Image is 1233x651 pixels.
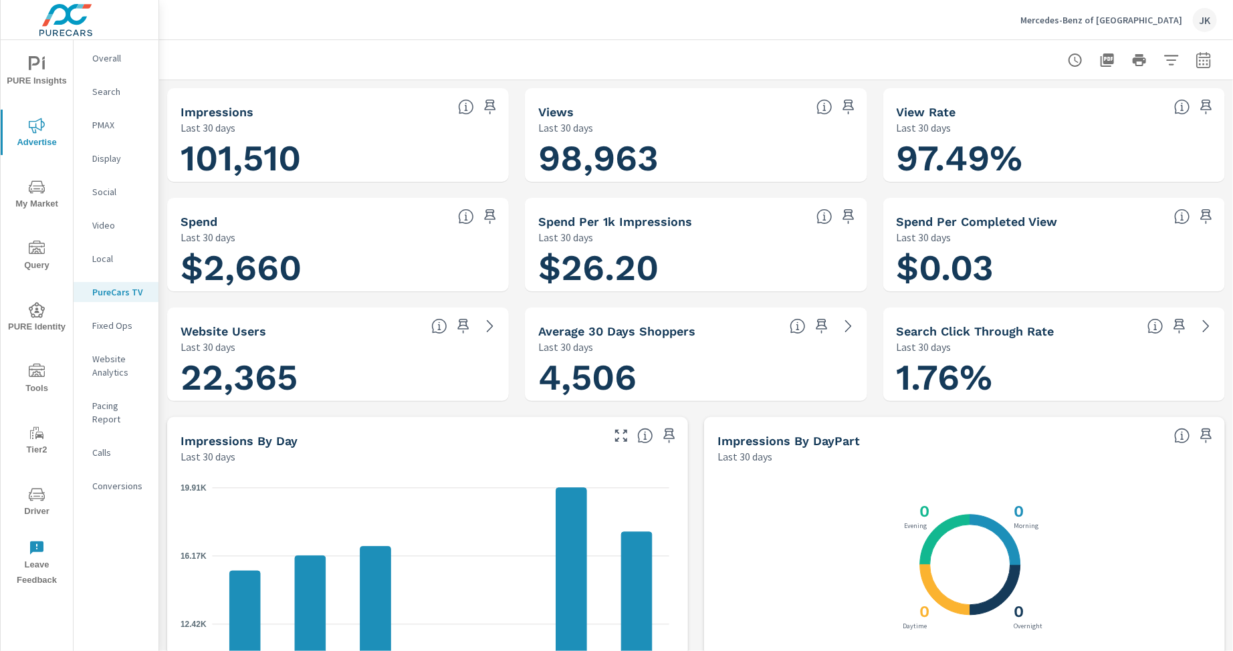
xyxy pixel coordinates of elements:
[1,40,73,594] div: nav menu
[1174,428,1190,444] span: Only DoubleClick Video impressions can be broken down by time of day.
[479,206,501,227] span: Save this to your personalized report
[5,425,69,458] span: Tier2
[538,229,593,245] p: Last 30 days
[92,118,148,132] p: PMAX
[917,502,930,521] h3: 0
[538,136,853,181] h1: 98,963
[538,324,695,338] h5: Average 30 Days Shoppers
[1196,96,1217,118] span: Save this to your personalized report
[1193,8,1217,32] div: JK
[1012,502,1024,521] h3: 0
[92,85,148,98] p: Search
[1020,14,1182,26] p: Mercedes-Benz of [GEOGRAPHIC_DATA]
[1190,47,1217,74] button: Select Date Range
[1147,318,1163,334] span: Percentage of users who viewed your campaigns who clicked through to your website. For example, i...
[458,99,474,115] span: Number of times your connected TV ad was presented to a user. [Source: This data is provided by t...
[897,120,951,136] p: Last 30 days
[897,215,1058,229] h5: Spend Per Completed View
[5,179,69,212] span: My Market
[1126,47,1153,74] button: Print Report
[74,115,158,135] div: PMAX
[181,245,495,291] h1: $2,660
[538,105,574,119] h5: Views
[5,302,69,335] span: PURE Identity
[897,355,1212,400] h1: 1.76%
[838,96,859,118] span: Save this to your personalized report
[897,105,956,119] h5: View Rate
[181,339,235,355] p: Last 30 days
[5,241,69,273] span: Query
[538,339,593,355] p: Last 30 days
[74,282,158,302] div: PureCars TV
[816,209,832,225] span: Total spend per 1,000 impressions. [Source: This data is provided by the video advertising platform]
[431,318,447,334] span: Unique website visitors over the selected time period. [Source: Website Analytics]
[538,215,692,229] h5: Spend Per 1k Impressions
[74,48,158,68] div: Overall
[181,215,217,229] h5: Spend
[897,245,1212,291] h1: $0.03
[181,105,253,119] h5: Impressions
[92,399,148,426] p: Pacing Report
[92,252,148,265] p: Local
[538,120,593,136] p: Last 30 days
[74,148,158,168] div: Display
[92,446,148,459] p: Calls
[74,182,158,202] div: Social
[74,315,158,336] div: Fixed Ops
[92,152,148,165] p: Display
[5,364,69,396] span: Tools
[74,349,158,382] div: Website Analytics
[610,425,632,446] button: Make Fullscreen
[74,476,158,496] div: Conversions
[92,185,148,199] p: Social
[1196,315,1217,337] a: See more details in report
[74,396,158,429] div: Pacing Report
[1012,602,1024,621] h3: 0
[74,249,158,269] div: Local
[181,355,495,400] h1: 22,365
[479,96,501,118] span: Save this to your personalized report
[897,136,1212,181] h1: 97.49%
[1196,425,1217,446] span: Save this to your personalized report
[181,434,298,448] h5: Impressions by Day
[92,479,148,493] p: Conversions
[479,315,501,337] a: See more details in report
[897,229,951,245] p: Last 30 days
[181,229,235,245] p: Last 30 days
[181,620,207,629] text: 12.42K
[92,219,148,232] p: Video
[659,425,680,446] span: Save this to your personalized report
[790,318,806,334] span: A rolling 30 day total of daily Shoppers on the dealership website, averaged over the selected da...
[902,523,930,529] p: Evening
[92,285,148,299] p: PureCars TV
[5,487,69,519] span: Driver
[538,355,853,400] h1: 4,506
[458,209,474,225] span: Cost of your connected TV ad campaigns. [Source: This data is provided by the video advertising p...
[1158,47,1185,74] button: Apply Filters
[816,99,832,115] span: Number of times your connected TV ad was viewed completely by a user. [Source: This data is provi...
[838,315,859,337] a: See more details in report
[181,324,266,338] h5: Website Users
[5,540,69,588] span: Leave Feedback
[917,602,930,621] h3: 0
[181,120,235,136] p: Last 30 days
[92,319,148,332] p: Fixed Ops
[1012,623,1046,630] p: Overnight
[453,315,474,337] span: Save this to your personalized report
[838,206,859,227] span: Save this to your personalized report
[1094,47,1121,74] button: "Export Report to PDF"
[1196,206,1217,227] span: Save this to your personalized report
[897,339,951,355] p: Last 30 days
[1169,315,1190,337] span: Save this to your personalized report
[74,442,158,463] div: Calls
[181,551,207,561] text: 16.17K
[5,56,69,89] span: PURE Insights
[538,245,853,291] h1: $26.20
[897,324,1054,338] h5: Search Click Through Rate
[181,448,235,465] p: Last 30 days
[1174,209,1190,225] span: Total spend per 1,000 impressions. [Source: This data is provided by the video advertising platform]
[1174,99,1190,115] span: Percentage of Impressions where the ad was viewed completely. “Impressions” divided by “Views”. [...
[717,448,772,465] p: Last 30 days
[901,623,930,630] p: Daytime
[717,434,860,448] h5: Impressions by DayPart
